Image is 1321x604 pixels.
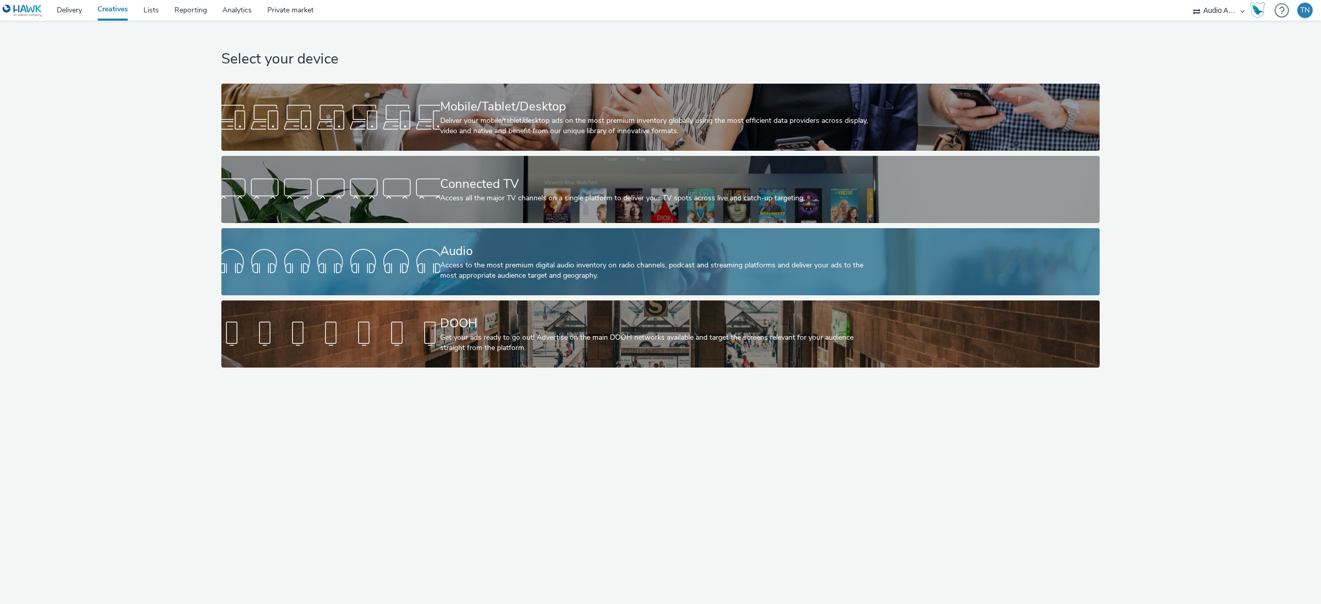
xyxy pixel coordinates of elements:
a: Connected TVAccess all the major TV channels on a single platform to deliver your TV spots across... [221,156,1100,223]
h1: Select your device [221,50,1100,69]
img: Hawk Academy [1250,2,1265,19]
div: Deliver your mobile/tablet/desktop ads on the most premium inventory globally using the most effi... [440,116,877,137]
div: Connected TV [440,175,877,193]
a: Hawk Academy [1250,2,1269,19]
div: Access all the major TV channels on a single platform to deliver your TV spots across live and ca... [440,193,877,203]
div: Audio [440,242,877,260]
div: TN [1300,3,1310,18]
div: Mobile/Tablet/Desktop [440,98,877,116]
img: undefined Logo [3,4,42,17]
a: DOOHGet your ads ready to go out! Advertise on the main DOOH networks available and target the sc... [221,300,1100,368]
div: Access to the most premium digital audio inventory on radio channels, podcast and streaming platf... [440,260,877,281]
div: DOOH [440,314,877,332]
div: Get your ads ready to go out! Advertise on the main DOOH networks available and target the screen... [440,332,877,354]
a: AudioAccess to the most premium digital audio inventory on radio channels, podcast and streaming ... [221,228,1100,295]
a: Mobile/Tablet/DesktopDeliver your mobile/tablet/desktop ads on the most premium inventory globall... [221,84,1100,151]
